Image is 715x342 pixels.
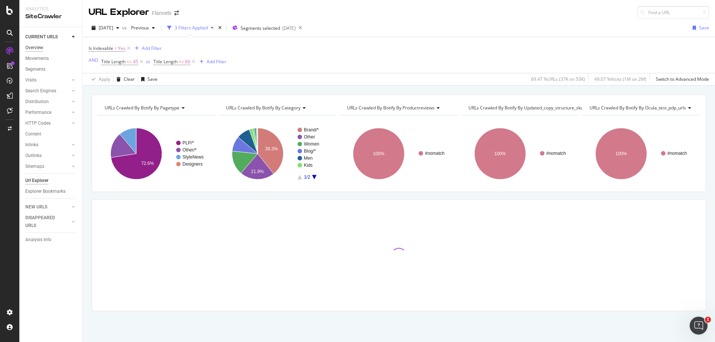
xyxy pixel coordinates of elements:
svg: A chart. [98,121,215,186]
div: SiteCrawler [25,12,76,21]
text: 21.9% [251,169,264,174]
div: arrow-right-arrow-left [174,10,179,16]
span: 60 [185,57,190,67]
a: NEW URLS [25,203,70,211]
h4: URLs Crawled By Botify By category [225,102,330,114]
button: 3 Filters Applied [164,22,217,34]
div: NEW URLS [25,203,47,211]
div: Search Engines [25,87,56,95]
span: Title Length [101,58,125,65]
a: Distribution [25,98,70,106]
button: Switch to Advanced Mode [653,73,709,85]
span: Is Indexable [89,45,113,51]
div: HTTP Codes [25,119,51,127]
div: Performance [25,109,51,116]
div: Visits [25,76,36,84]
button: Apply [89,73,110,85]
text: #nomatch [546,151,566,156]
div: A chart. [461,121,579,186]
a: Search Engines [25,87,70,95]
svg: A chart. [219,121,337,186]
text: StyleNews [182,154,204,160]
span: URLs Crawled By Botify By pagetype [105,105,179,111]
div: Save [147,76,158,82]
div: 49.07 % Visits ( 1M on 2M ) [594,76,646,82]
text: 100% [494,151,506,156]
div: Save [699,25,709,31]
div: Analytics [25,6,76,12]
span: Previous [128,25,149,31]
text: Women [304,141,319,147]
div: Apply [99,76,110,82]
span: = [114,45,117,51]
text: PLP/* [182,140,194,146]
button: AND [89,57,98,64]
text: 39.3% [265,146,277,151]
div: times [217,24,223,32]
a: Inlinks [25,141,70,149]
svg: A chart. [340,121,458,186]
svg: A chart. [582,121,700,186]
div: Url Explorer [25,177,48,185]
span: Yes [118,43,125,54]
div: Segments [25,65,45,73]
div: [DATE] [282,25,296,31]
button: or [146,58,150,65]
div: Explorer Bookmarks [25,188,66,195]
div: Analysis Info [25,236,51,244]
button: Add Filter [132,44,162,53]
div: Content [25,130,41,138]
span: <= [127,58,132,65]
div: Add Filter [142,45,162,51]
button: Segments selected[DATE] [229,22,296,34]
a: Segments [25,65,77,73]
a: Overview [25,44,77,52]
div: Inlinks [25,141,38,149]
a: CURRENT URLS [25,33,70,41]
h4: URLs Crawled By Botify By productreviews [346,102,451,114]
div: Distribution [25,98,49,106]
a: Url Explorer [25,177,77,185]
div: Flannels [152,9,171,17]
span: URLs Crawled By Botify By ocula_test_pdp_urls [590,105,686,111]
button: Add Filter [197,57,226,66]
h4: URLs Crawled By Botify By pagetype [103,102,209,114]
div: 69.47 % URLs ( 37K on 53K ) [531,76,585,82]
span: 45 [133,57,138,67]
text: Men [304,156,312,161]
a: Explorer Bookmarks [25,188,77,195]
div: URL Explorer [89,6,149,19]
a: Analysis Info [25,236,77,244]
button: Previous [128,22,158,34]
text: Designers [182,162,203,167]
text: 100% [373,151,385,156]
span: Title Length [153,58,178,65]
div: Outlinks [25,152,42,160]
a: HTTP Codes [25,119,70,127]
div: AND [89,57,98,63]
span: Segments selected [241,25,280,31]
div: DISAPPEARED URLS [25,214,63,230]
h4: URLs Crawled By Botify By ocula_test_pdp_urls [588,102,697,114]
button: Save [690,22,709,34]
a: Performance [25,109,70,116]
button: Save [138,73,158,85]
span: 1 [705,317,711,323]
div: Overview [25,44,43,52]
span: 2025 Aug. 16th [99,25,113,31]
div: Add Filter [207,58,226,65]
a: DISAPPEARED URLS [25,214,70,230]
button: [DATE] [89,22,122,34]
a: Outlinks [25,152,70,160]
text: 100% [616,151,627,156]
a: Content [25,130,77,138]
text: Blog/* [304,148,316,154]
a: Sitemaps [25,163,70,170]
div: Movements [25,55,49,63]
span: vs [122,25,128,31]
div: Switch to Advanced Mode [656,76,709,82]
